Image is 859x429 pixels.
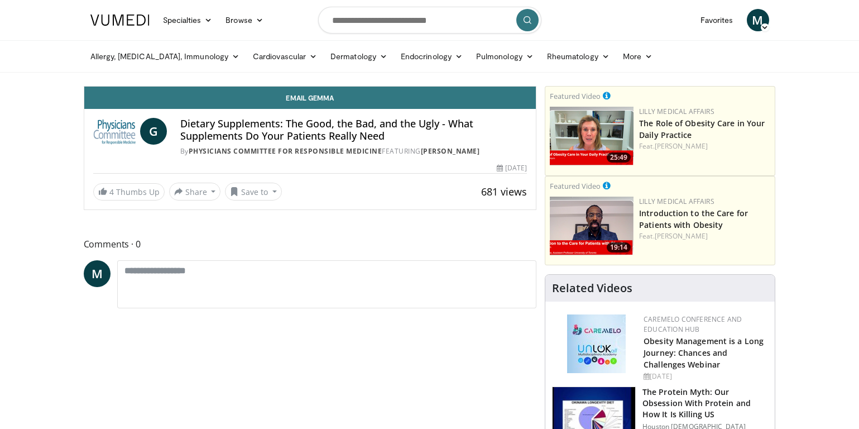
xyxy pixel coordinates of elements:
[607,152,631,163] span: 25:49
[90,15,150,26] img: VuMedi Logo
[550,107,634,165] a: 25:49
[616,45,659,68] a: More
[84,87,536,109] a: Email Gemma
[318,7,541,34] input: Search topics, interventions
[639,231,770,241] div: Feat.
[180,118,527,142] h4: Dietary Supplements: The Good, the Bad, and the Ugly - What Supplements Do Your Patients Really Need
[644,336,764,370] a: Obesity Management is a Long Journey: Chances and Challenges Webinar
[481,185,527,198] span: 681 views
[225,183,282,201] button: Save to
[540,45,616,68] a: Rheumatology
[156,9,219,31] a: Specialties
[655,141,708,151] a: [PERSON_NAME]
[550,91,601,101] small: Featured Video
[550,197,634,255] a: 19:14
[550,197,634,255] img: acc2e291-ced4-4dd5-b17b-d06994da28f3.png.150x105_q85_crop-smart_upscale.png
[93,183,165,201] a: 4 Thumbs Up
[639,197,714,206] a: Lilly Medical Affairs
[394,45,469,68] a: Endocrinology
[324,45,394,68] a: Dermatology
[169,183,221,201] button: Share
[550,107,634,165] img: e1208b6b-349f-4914-9dd7-f97803bdbf1d.png.150x105_q85_crop-smart_upscale.png
[567,314,626,373] img: 45df64a9-a6de-482c-8a90-ada250f7980c.png.150x105_q85_autocrop_double_scale_upscale_version-0.2.jpg
[644,371,766,382] div: [DATE]
[747,9,769,31] a: M
[84,237,537,251] span: Comments 0
[694,9,740,31] a: Favorites
[140,118,167,145] a: G
[84,45,247,68] a: Allergy, [MEDICAL_DATA], Immunology
[644,314,742,334] a: CaReMeLO Conference and Education Hub
[84,260,111,287] a: M
[655,231,708,241] a: [PERSON_NAME]
[550,181,601,191] small: Featured Video
[189,146,382,156] a: Physicians Committee for Responsible Medicine
[639,141,770,151] div: Feat.
[639,118,765,140] a: The Role of Obesity Care in Your Daily Practice
[607,242,631,252] span: 19:14
[421,146,480,156] a: [PERSON_NAME]
[246,45,324,68] a: Cardiovascular
[219,9,270,31] a: Browse
[639,107,714,116] a: Lilly Medical Affairs
[109,187,114,197] span: 4
[552,282,632,295] h4: Related Videos
[93,118,136,145] img: Physicians Committee for Responsible Medicine
[497,163,527,173] div: [DATE]
[642,387,768,420] h3: The Protein Myth: Our Obsession With Protein and How It Is Killing US
[639,208,748,230] a: Introduction to the Care for Patients with Obesity
[180,146,527,156] div: By FEATURING
[469,45,540,68] a: Pulmonology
